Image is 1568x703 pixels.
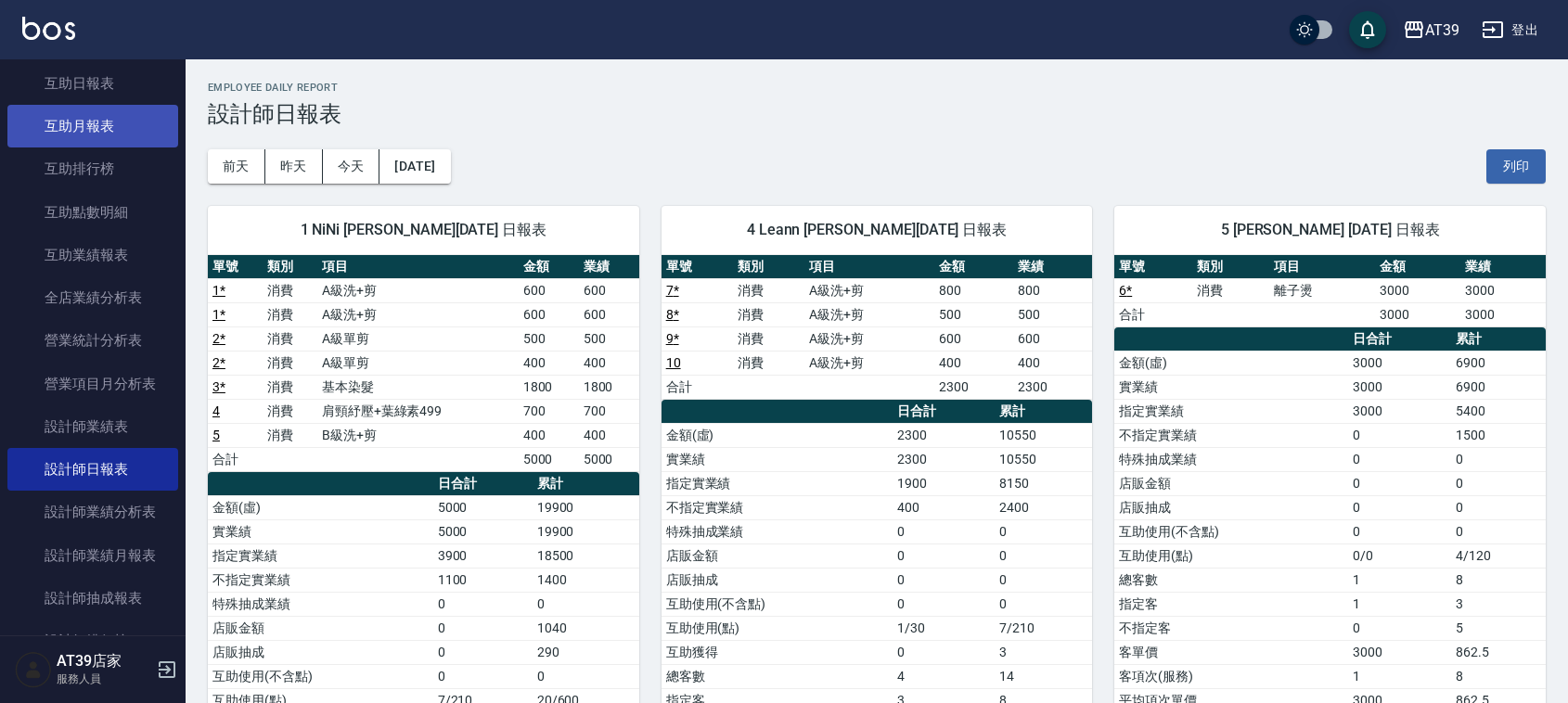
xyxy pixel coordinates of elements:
[579,375,639,399] td: 1800
[1451,327,1546,351] th: 累計
[1114,302,1191,326] td: 合計
[533,664,639,688] td: 0
[995,543,1093,568] td: 0
[893,640,995,664] td: 0
[230,221,617,239] span: 1 NiNi [PERSON_NAME][DATE] 日報表
[934,326,1013,351] td: 600
[1451,568,1546,592] td: 8
[934,351,1013,375] td: 400
[662,375,733,399] td: 合計
[1348,519,1451,543] td: 0
[1451,351,1546,375] td: 6900
[208,255,639,472] table: a dense table
[995,423,1093,447] td: 10550
[433,664,533,688] td: 0
[208,664,433,688] td: 互助使用(不含點)
[7,534,178,577] a: 設計師業績月報表
[1460,302,1546,326] td: 3000
[995,568,1093,592] td: 0
[1137,221,1523,239] span: 5 [PERSON_NAME] [DATE] 日報表
[995,400,1093,424] th: 累計
[893,519,995,543] td: 0
[433,472,533,496] th: 日合計
[263,423,317,447] td: 消費
[533,616,639,640] td: 1040
[519,351,579,375] td: 400
[995,447,1093,471] td: 10550
[433,519,533,543] td: 5000
[433,616,533,640] td: 0
[1451,471,1546,495] td: 0
[579,447,639,471] td: 5000
[893,616,995,640] td: 1/30
[263,351,317,375] td: 消費
[733,302,804,326] td: 消費
[533,640,639,664] td: 290
[1114,568,1348,592] td: 總客數
[662,616,893,640] td: 互助使用(點)
[263,278,317,302] td: 消費
[662,664,893,688] td: 總客數
[7,276,178,319] a: 全店業績分析表
[995,592,1093,616] td: 0
[1451,640,1546,664] td: 862.5
[263,326,317,351] td: 消費
[317,351,519,375] td: A級單剪
[1114,447,1348,471] td: 特殊抽成業績
[733,278,804,302] td: 消費
[934,255,1013,279] th: 金額
[662,471,893,495] td: 指定實業績
[519,302,579,326] td: 600
[208,495,433,519] td: 金額(虛)
[662,447,893,471] td: 實業績
[1395,11,1467,49] button: AT39
[533,568,639,592] td: 1400
[22,17,75,40] img: Logo
[1451,519,1546,543] td: 0
[934,278,1013,302] td: 800
[995,640,1093,664] td: 3
[1348,640,1451,664] td: 3000
[579,326,639,351] td: 500
[804,326,934,351] td: A級洗+剪
[15,651,52,688] img: Person
[1114,471,1348,495] td: 店販金額
[519,326,579,351] td: 500
[1013,278,1092,302] td: 800
[1348,447,1451,471] td: 0
[1486,149,1546,184] button: 列印
[579,423,639,447] td: 400
[662,255,733,279] th: 單號
[323,149,380,184] button: 今天
[533,543,639,568] td: 18500
[662,592,893,616] td: 互助使用(不含點)
[1348,375,1451,399] td: 3000
[208,640,433,664] td: 店販抽成
[662,423,893,447] td: 金額(虛)
[1375,255,1460,279] th: 金額
[7,147,178,190] a: 互助排行榜
[579,302,639,326] td: 600
[519,399,579,423] td: 700
[1348,495,1451,519] td: 0
[893,543,995,568] td: 0
[1451,543,1546,568] td: 4/120
[804,351,934,375] td: A級洗+剪
[1425,19,1459,42] div: AT39
[1114,399,1348,423] td: 指定實業績
[579,351,639,375] td: 400
[666,355,681,370] a: 10
[7,405,178,448] a: 設計師業績表
[662,640,893,664] td: 互助獲得
[579,278,639,302] td: 600
[1114,255,1546,327] table: a dense table
[1451,423,1546,447] td: 1500
[208,255,263,279] th: 單號
[208,568,433,592] td: 不指定實業績
[1451,495,1546,519] td: 0
[1460,255,1546,279] th: 業績
[1013,375,1092,399] td: 2300
[208,447,263,471] td: 合計
[662,543,893,568] td: 店販金額
[1348,327,1451,351] th: 日合計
